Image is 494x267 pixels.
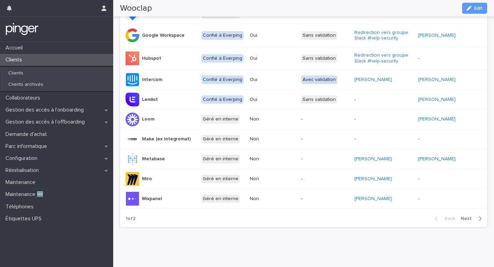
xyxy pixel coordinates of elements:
div: Géré en interne [201,155,240,163]
a: [PERSON_NAME] [354,77,392,83]
a: [PERSON_NAME] [354,156,392,162]
h2: Wooclap [120,3,152,13]
p: Étiquettes UPS [3,216,47,222]
p: Clients archivés [3,82,49,88]
a: [PERSON_NAME] [354,176,392,182]
p: Non [250,196,296,202]
p: - [301,176,349,182]
p: - [301,136,349,142]
div: Sans validation [301,31,337,40]
p: Intercom [142,77,162,83]
p: Parc informatique [3,143,52,150]
div: Confié à Everping [201,76,244,84]
tr: MiroGéré en interneNon-[PERSON_NAME] - [120,169,487,189]
p: Configuration [3,155,43,162]
div: Avec validation [301,76,337,84]
img: mTgBEunGTSyRkCgitkcU [5,22,39,36]
tr: MixpanelGéré en interneNon-[PERSON_NAME] - [120,189,487,209]
div: Sans validation [301,95,337,104]
span: Back [440,216,455,221]
p: Make (ex Integromat) [142,136,191,142]
p: Metabase [142,156,165,162]
p: Clients [3,70,29,76]
tr: LemlistConfié à EverpingOuiSans validation-[PERSON_NAME] [120,90,487,109]
p: - [418,56,475,61]
p: Mixpanel [142,196,162,202]
p: - [354,116,412,122]
div: Confié à Everping [201,54,244,63]
p: Non [250,116,296,122]
div: Géré en interne [201,195,240,203]
div: Confié à Everping [201,95,244,104]
div: Confié à Everping [201,31,244,40]
a: [PERSON_NAME] [418,156,456,162]
p: - [301,156,349,162]
p: Oui [250,56,296,61]
a: Redirection vers groupe Slack #help-security [354,53,412,64]
p: Gestion des accès à l’onboarding [3,107,89,113]
p: Non [250,176,296,182]
a: Redirection vers groupe Slack #help-security [354,30,412,42]
p: Miro [142,176,152,182]
span: Edit [474,6,483,11]
p: Non [250,136,296,142]
p: Oui [250,33,296,38]
p: - [301,116,349,122]
a: [PERSON_NAME] [418,77,456,83]
tr: IntercomConfié à EverpingOuiAvec validation[PERSON_NAME] [PERSON_NAME] [120,70,487,90]
p: - [418,176,475,182]
tr: HubspotConfié à EverpingOuiSans validationRedirection vers groupe Slack #help-security - [120,47,487,70]
p: - [354,136,412,142]
button: Edit [462,3,487,14]
p: Oui [250,77,296,83]
tr: MetabaseGéré en interneNon-[PERSON_NAME] [PERSON_NAME] [120,149,487,169]
a: [PERSON_NAME] [418,33,456,38]
tr: Make (ex Integromat)Géré en interneNon--- [120,129,487,149]
p: Clients [3,57,27,63]
a: [PERSON_NAME] [418,97,456,103]
p: Maintenance 🆕 [3,191,49,198]
a: [PERSON_NAME] [418,116,456,122]
div: Géré en interne [201,135,240,143]
p: Hubspot [142,56,161,61]
button: Back [429,216,458,222]
p: Demande d'achat [3,131,52,138]
p: Google Workspace [142,33,185,38]
p: - [354,97,412,103]
p: Maintenance [3,179,41,186]
div: Sans validation [301,54,337,63]
div: Géré en interne [201,115,240,124]
tr: Google WorkspaceConfié à EverpingOuiSans validationRedirection vers groupe Slack #help-security [... [120,24,487,47]
p: - [418,196,475,202]
p: Loom [142,116,154,122]
p: - [418,136,475,142]
span: Next [461,216,476,221]
p: Réinitialisation [3,167,44,174]
p: Non [250,156,296,162]
p: Lemlist [142,97,158,103]
p: Oui [250,97,296,103]
button: Next [458,216,487,222]
p: - [301,196,349,202]
p: Collaborateurs [3,95,46,101]
tr: LoomGéré en interneNon--[PERSON_NAME] [120,109,487,129]
a: [PERSON_NAME] [354,196,392,202]
p: Accueil [3,45,28,51]
div: Géré en interne [201,175,240,183]
p: Téléphones [3,204,39,210]
p: 1 of 2 [120,210,141,227]
p: Gestion des accès à l’offboarding [3,119,90,125]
